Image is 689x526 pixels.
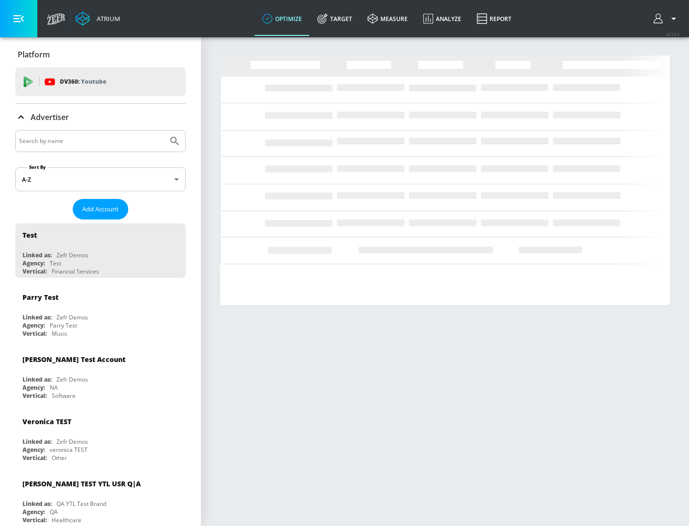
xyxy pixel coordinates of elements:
[415,1,469,36] a: Analyze
[22,446,45,454] div: Agency:
[15,410,186,464] div: Veronica TESTLinked as:Zefr DemosAgency:veronica TESTVertical:Other
[15,67,186,96] div: DV360: Youtube
[15,223,186,278] div: TestLinked as:Zefr DemosAgency:TestVertical:Financial Services
[15,348,186,402] div: [PERSON_NAME] Test AccountLinked as:Zefr DemosAgency:NAVertical:Software
[22,321,45,329] div: Agency:
[15,285,186,340] div: Parry TestLinked as:Zefr DemosAgency:Parry TestVertical:Music
[22,313,52,321] div: Linked as:
[22,516,47,524] div: Vertical:
[73,199,128,219] button: Add Account
[15,167,186,191] div: A-Z
[27,164,48,170] label: Sort By
[56,500,106,508] div: QA YTL Test Brand
[50,321,77,329] div: Parry Test
[666,32,679,37] span: v 4.25.4
[19,135,164,147] input: Search by name
[22,454,47,462] div: Vertical:
[22,392,47,400] div: Vertical:
[60,77,106,87] p: DV360:
[22,259,45,267] div: Agency:
[22,293,58,302] div: Parry Test
[52,454,67,462] div: Other
[469,1,519,36] a: Report
[76,11,120,26] a: Atrium
[22,230,37,240] div: Test
[52,267,99,275] div: Financial Services
[22,375,52,384] div: Linked as:
[81,77,106,87] p: Youtube
[310,1,360,36] a: Target
[52,329,67,338] div: Music
[93,14,120,23] div: Atrium
[22,355,125,364] div: [PERSON_NAME] Test Account
[52,392,76,400] div: Software
[22,438,52,446] div: Linked as:
[22,417,71,426] div: Veronica TEST
[31,112,69,122] p: Advertiser
[22,508,45,516] div: Agency:
[22,251,52,259] div: Linked as:
[56,313,88,321] div: Zefr Demos
[50,384,58,392] div: NA
[255,1,310,36] a: optimize
[22,329,47,338] div: Vertical:
[15,104,186,131] div: Advertiser
[50,508,58,516] div: QA
[22,500,52,508] div: Linked as:
[56,375,88,384] div: Zefr Demos
[82,204,119,215] span: Add Account
[56,251,88,259] div: Zefr Demos
[360,1,415,36] a: measure
[22,267,47,275] div: Vertical:
[22,384,45,392] div: Agency:
[50,259,61,267] div: Test
[22,479,141,488] div: [PERSON_NAME] TEST YTL USR Q|A
[18,49,50,60] p: Platform
[15,41,186,68] div: Platform
[52,516,81,524] div: Healthcare
[56,438,88,446] div: Zefr Demos
[50,446,88,454] div: veronica TEST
